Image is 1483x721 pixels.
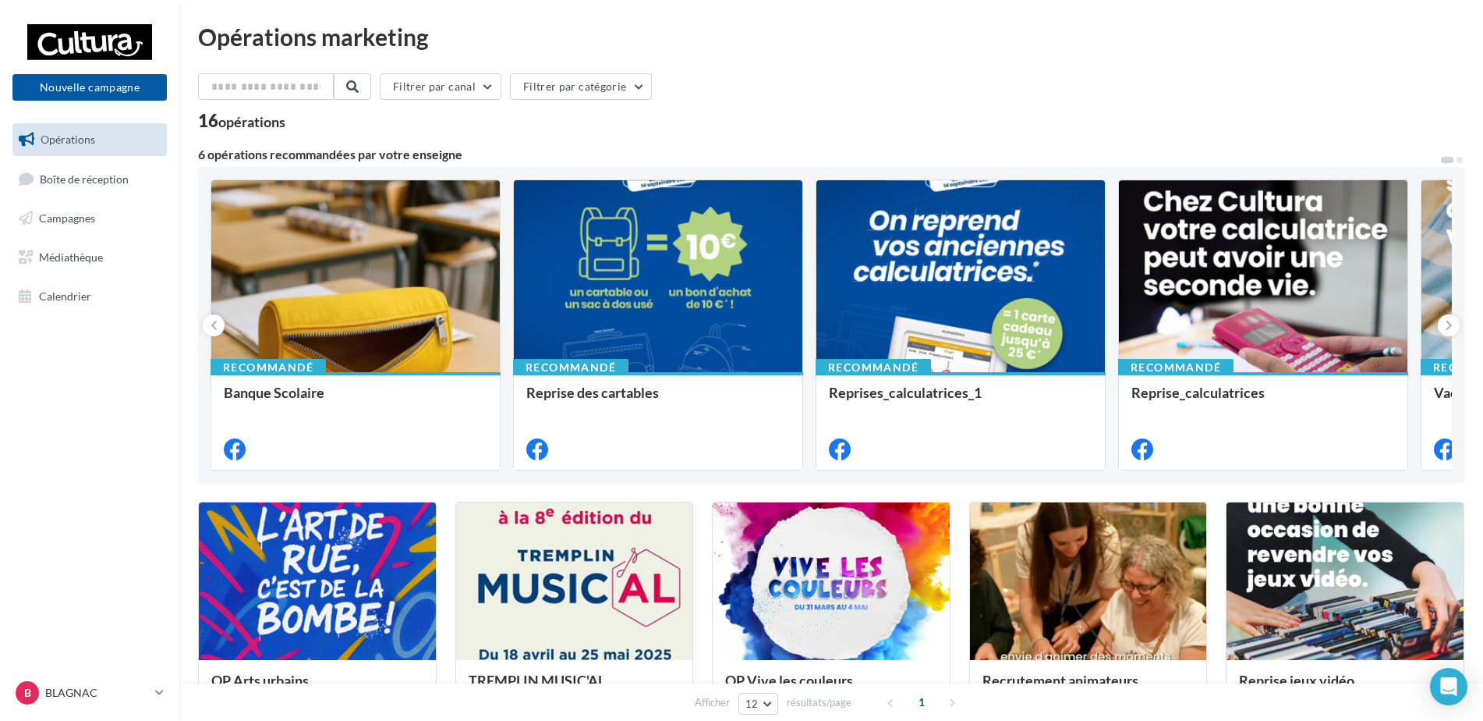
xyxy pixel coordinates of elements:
[380,73,501,100] button: Filtrer par canal
[513,359,628,376] div: Recommandé
[211,359,326,376] div: Recommandé
[224,384,324,401] span: Banque Scolaire
[526,384,659,401] span: Reprise des cartables
[725,672,853,689] span: OP Vive les couleurs
[829,384,982,401] span: Reprises_calculatrices_1
[787,695,851,710] span: résultats/page
[1239,672,1354,689] span: Reprise jeux vidéo
[1131,384,1265,401] span: Reprise_calculatrices
[9,162,170,196] a: Boîte de réception
[41,133,95,146] span: Opérations
[9,202,170,235] a: Campagnes
[198,25,1464,48] div: Opérations marketing
[510,73,652,100] button: Filtrer par catégorie
[9,123,170,156] a: Opérations
[39,211,95,225] span: Campagnes
[695,695,730,710] span: Afficher
[9,280,170,313] a: Calendrier
[1118,359,1233,376] div: Recommandé
[745,698,759,710] span: 12
[24,685,31,701] span: B
[1430,668,1467,705] div: Open Intercom Messenger
[982,672,1138,689] span: Recrutement animateurs
[12,678,167,708] a: B BLAGNAC
[12,74,167,101] button: Nouvelle campagne
[198,112,285,130] div: 16
[9,241,170,274] a: Médiathèque
[45,685,149,701] p: BLAGNAC
[738,693,778,715] button: 12
[40,172,129,185] span: Boîte de réception
[211,672,309,689] span: OP Arts urbains
[909,690,934,715] span: 1
[39,250,103,264] span: Médiathèque
[198,148,1439,161] div: 6 opérations recommandées par votre enseigne
[218,115,285,129] div: opérations
[816,359,931,376] div: Recommandé
[469,672,605,689] span: TREMPLIN MUSIC'AL
[39,289,91,302] span: Calendrier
